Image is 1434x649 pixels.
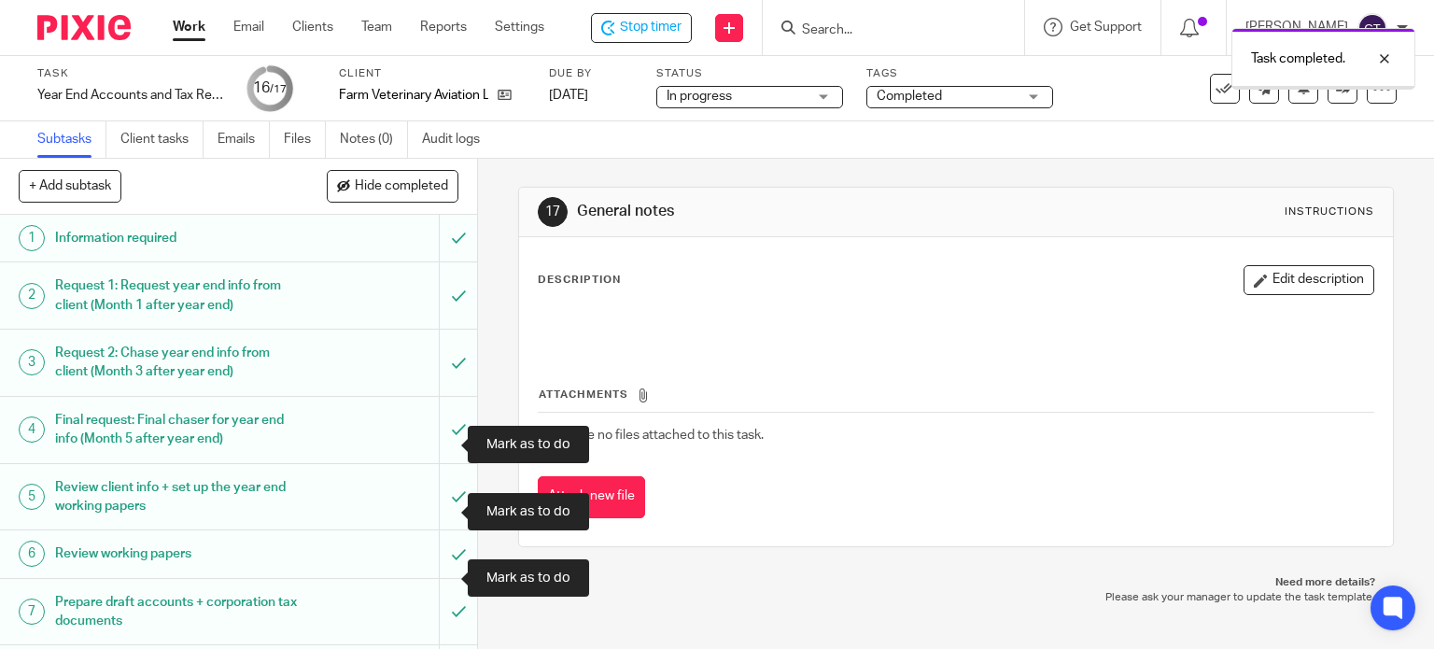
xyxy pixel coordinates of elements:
[19,541,45,567] div: 6
[1251,49,1345,68] p: Task completed.
[877,90,942,103] span: Completed
[120,121,204,158] a: Client tasks
[420,18,467,36] a: Reports
[37,15,131,40] img: Pixie
[19,170,121,202] button: + Add subtask
[19,484,45,510] div: 5
[19,349,45,375] div: 3
[538,197,568,227] div: 17
[538,476,645,518] button: Attach new file
[292,18,333,36] a: Clients
[55,588,299,636] h1: Prepare draft accounts + corporation tax documents
[339,86,488,105] p: Farm Veterinary Aviation Ltd
[422,121,494,158] a: Audit logs
[55,339,299,387] h1: Request 2: Chase year end info from client (Month 3 after year end)
[233,18,264,36] a: Email
[495,18,544,36] a: Settings
[339,66,526,81] label: Client
[19,416,45,443] div: 4
[1285,205,1374,219] div: Instructions
[253,78,287,99] div: 16
[173,18,205,36] a: Work
[537,575,1376,590] p: Need more details?
[538,273,621,288] p: Description
[19,599,45,625] div: 7
[667,90,732,103] span: In progress
[620,18,682,37] span: Stop timer
[37,121,106,158] a: Subtasks
[55,272,299,319] h1: Request 1: Request year end info from client (Month 1 after year end)
[55,540,299,568] h1: Review working papers
[270,84,287,94] small: /17
[19,225,45,251] div: 1
[355,179,448,194] span: Hide completed
[19,283,45,309] div: 2
[591,13,692,43] div: Farm Veterinary Aviation Ltd - Year End Accounts and Tax Return
[37,66,224,81] label: Task
[1244,265,1374,295] button: Edit description
[55,406,299,454] h1: Final request: Final chaser for year end info (Month 5 after year end)
[656,66,843,81] label: Status
[340,121,408,158] a: Notes (0)
[1357,13,1387,43] img: svg%3E
[537,590,1376,605] p: Please ask your manager to update the task template.
[284,121,326,158] a: Files
[361,18,392,36] a: Team
[55,224,299,252] h1: Information required
[55,473,299,521] h1: Review client info + set up the year end working papers
[539,429,764,442] span: There are no files attached to this task.
[549,89,588,102] span: [DATE]
[549,66,633,81] label: Due by
[327,170,458,202] button: Hide completed
[539,389,628,400] span: Attachments
[577,202,995,221] h1: General notes
[37,86,224,105] div: Year End Accounts and Tax Return
[218,121,270,158] a: Emails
